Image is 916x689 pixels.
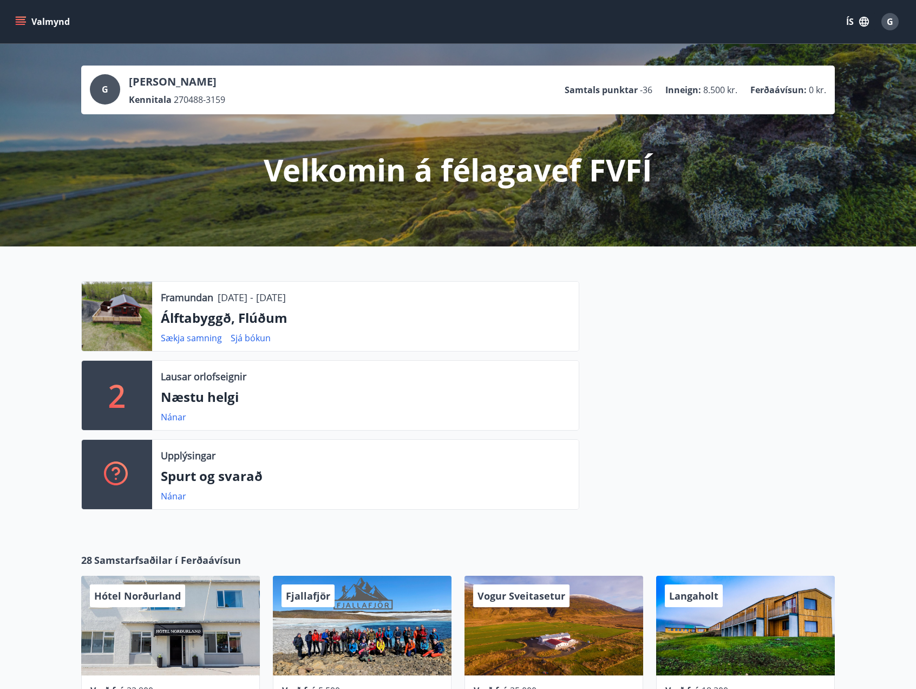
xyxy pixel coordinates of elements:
[161,332,222,344] a: Sækja samning
[161,448,215,463] p: Upplýsingar
[887,16,893,28] span: G
[669,589,718,602] span: Langaholt
[750,84,807,96] p: Ferðaávísun :
[231,332,271,344] a: Sjá bókun
[565,84,638,96] p: Samtals punktar
[108,375,126,416] p: 2
[161,290,213,304] p: Framundan
[81,553,92,567] span: 28
[477,589,565,602] span: Vogur Sveitasetur
[102,83,108,95] span: G
[161,467,570,485] p: Spurt og svarað
[665,84,701,96] p: Inneign :
[809,84,826,96] span: 0 kr.
[94,589,181,602] span: Hótel Norðurland
[161,411,186,423] a: Nánar
[13,12,74,31] button: menu
[161,388,570,406] p: Næstu helgi
[264,149,652,190] p: Velkomin á félagavef FVFÍ
[129,74,225,89] p: [PERSON_NAME]
[129,94,172,106] p: Kennitala
[174,94,225,106] span: 270488-3159
[640,84,652,96] span: -36
[286,589,330,602] span: Fjallafjör
[703,84,737,96] span: 8.500 kr.
[840,12,875,31] button: ÍS
[94,553,241,567] span: Samstarfsaðilar í Ferðaávísun
[218,290,286,304] p: [DATE] - [DATE]
[877,9,903,35] button: G
[161,490,186,502] a: Nánar
[161,369,246,383] p: Lausar orlofseignir
[161,309,570,327] p: Álftabyggð, Flúðum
